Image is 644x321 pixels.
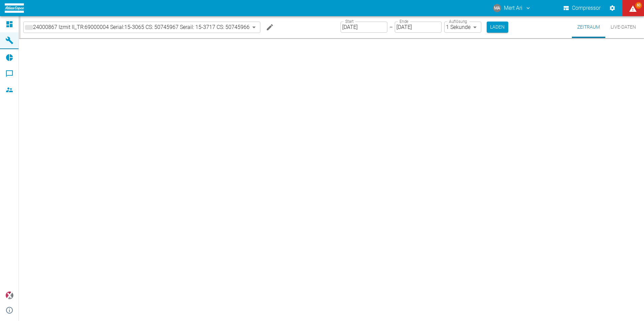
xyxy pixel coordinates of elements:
[389,23,393,31] p: –
[605,16,641,38] button: Live-Daten
[25,23,250,31] a: 24000867 Izmit II_TR:69000004 Serial:15-3065 CS: 50745967 Serail: 15-3717 CS: 50745966
[263,21,277,34] button: Machine bearbeiten
[572,16,605,38] button: Zeitraum
[493,4,501,12] div: MA
[492,2,532,14] button: mert.ari@atlascopco.com
[399,19,408,24] label: Ende
[635,2,642,9] span: 60
[449,19,467,24] label: Auflösung
[5,3,24,12] img: logo
[345,19,354,24] label: Start
[562,2,602,14] button: Compressor
[33,23,250,31] span: 24000867 Izmit II_TR:69000004 Serial:15-3065 CS: 50745967 Serail: 15-3717 CS: 50745966
[606,2,618,14] button: Einstellungen
[341,22,387,33] input: DD.MM.YYYY
[444,22,481,33] div: 1 Sekunde
[487,22,508,33] button: Laden
[395,22,442,33] input: DD.MM.YYYY
[5,291,13,299] img: Xplore Logo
